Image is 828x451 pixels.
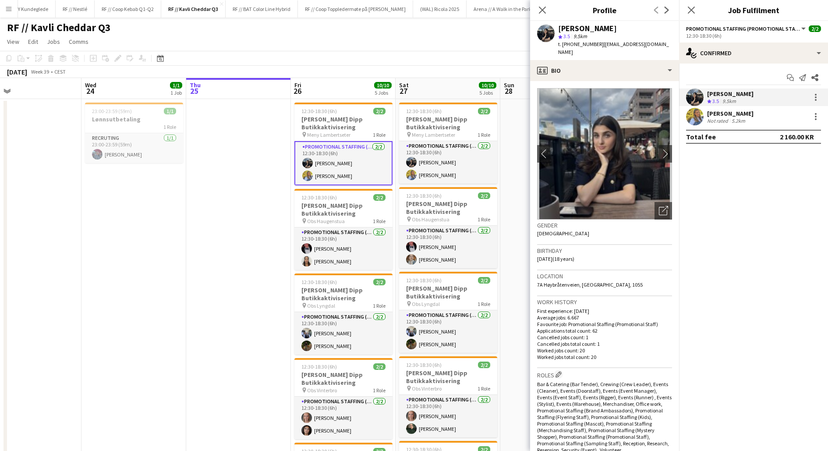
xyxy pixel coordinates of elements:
[406,192,442,199] span: 12:30-18:30 (6h)
[373,218,386,224] span: 1 Role
[85,133,183,163] app-card-role: Recruting1/123:00-23:59 (59m)[PERSON_NAME]
[7,38,19,46] span: View
[478,108,490,114] span: 2/2
[478,192,490,199] span: 2/2
[294,286,393,302] h3: [PERSON_NAME] Dipp Butikkaktivisering
[170,89,182,96] div: 1 Job
[572,33,589,39] span: 9.5km
[780,132,814,141] div: 2 160.00 KR
[686,32,821,39] div: 12:30-18:30 (6h)
[399,395,497,437] app-card-role: Promotional Staffing (Promotional Staff)2/212:30-18:30 (6h)[PERSON_NAME][PERSON_NAME]
[504,81,514,89] span: Sun
[301,194,337,201] span: 12:30-18:30 (6h)
[95,0,161,18] button: RF // Coop Kebab Q1-Q2
[4,36,23,47] a: View
[294,202,393,217] h3: [PERSON_NAME] Dipp Butikkaktivisering
[479,89,496,96] div: 5 Jobs
[399,141,497,184] app-card-role: Promotional Staffing (Promotional Staff)2/212:30-18:30 (6h)[PERSON_NAME][PERSON_NAME]
[537,334,672,341] p: Cancelled jobs count: 1
[301,363,337,370] span: 12:30-18:30 (6h)
[563,33,570,39] span: 3.5
[373,108,386,114] span: 2/2
[294,312,393,355] app-card-role: Promotional Staffing (Promotional Staff)2/212:30-18:30 (6h)[PERSON_NAME][PERSON_NAME]
[398,86,409,96] span: 27
[294,103,393,185] div: 12:30-18:30 (6h)2/2[PERSON_NAME] Dipp Butikkaktivisering Meny Lambertseter1 RolePromotional Staff...
[307,218,345,224] span: Obs Haugenstua
[537,347,672,354] p: Worked jobs count: 20
[399,310,497,353] app-card-role: Promotional Staffing (Promotional Staff)2/212:30-18:30 (6h)[PERSON_NAME][PERSON_NAME]
[43,36,64,47] a: Jobs
[712,98,719,104] span: 3.5
[373,302,386,309] span: 1 Role
[478,385,490,392] span: 1 Role
[537,281,643,288] span: 7A Høybråtenveien, [GEOGRAPHIC_DATA], 1055
[307,387,337,394] span: Obs Vinterbro
[188,86,201,96] span: 25
[478,277,490,284] span: 2/2
[56,0,95,18] button: RF // Nestlé
[412,301,440,307] span: Obs Lyngdal
[65,36,92,47] a: Comms
[406,362,442,368] span: 12:30-18:30 (6h)
[686,25,800,32] span: Promotional Staffing (Promotional Staff)
[399,115,497,131] h3: [PERSON_NAME] Dipp Butikkaktivisering
[226,0,298,18] button: RF // BAT Color Line Hybrid
[85,103,183,163] app-job-card: 23:00-23:59 (59m)1/1Lønnsutbetaling1 RoleRecruting1/123:00-23:59 (59m)[PERSON_NAME]
[686,25,807,32] button: Promotional Staffing (Promotional Staff)
[375,89,391,96] div: 5 Jobs
[537,354,672,360] p: Worked jobs total count: 20
[399,369,497,385] h3: [PERSON_NAME] Dipp Butikkaktivisering
[373,131,386,138] span: 1 Role
[406,108,442,114] span: 12:30-18:30 (6h)
[537,298,672,306] h3: Work history
[307,131,350,138] span: Meny Lambertseter
[399,226,497,268] app-card-role: Promotional Staffing (Promotional Staff)2/212:30-18:30 (6h)[PERSON_NAME][PERSON_NAME]
[537,321,672,327] p: Favourite job: Promotional Staffing (Promotional Staff)
[478,131,490,138] span: 1 Role
[478,362,490,368] span: 2/2
[294,273,393,355] app-job-card: 12:30-18:30 (6h)2/2[PERSON_NAME] Dipp Butikkaktivisering Obs Lyngdal1 RolePromotional Staffing (P...
[537,88,672,220] img: Crew avatar or photo
[294,189,393,270] div: 12:30-18:30 (6h)2/2[PERSON_NAME] Dipp Butikkaktivisering Obs Haugenstua1 RolePromotional Staffing...
[530,60,679,81] div: Bio
[502,86,514,96] span: 28
[399,272,497,353] app-job-card: 12:30-18:30 (6h)2/2[PERSON_NAME] Dipp Butikkaktivisering Obs Lyngdal1 RolePromotional Staffing (P...
[558,41,604,47] span: t. [PHONE_NUMBER]
[163,124,176,130] span: 1 Role
[54,68,66,75] div: CEST
[399,103,497,184] app-job-card: 12:30-18:30 (6h)2/2[PERSON_NAME] Dipp Butikkaktivisering Meny Lambertseter1 RolePromotional Staff...
[373,363,386,370] span: 2/2
[399,356,497,437] app-job-card: 12:30-18:30 (6h)2/2[PERSON_NAME] Dipp Butikkaktivisering Obs Vinterbro1 RolePromotional Staffing ...
[679,4,828,16] h3: Job Fulfilment
[293,86,301,96] span: 26
[399,187,497,268] div: 12:30-18:30 (6h)2/2[PERSON_NAME] Dipp Butikkaktivisering Obs Haugenstua1 RolePromotional Staffing...
[294,358,393,439] div: 12:30-18:30 (6h)2/2[PERSON_NAME] Dipp Butikkaktivisering Obs Vinterbro1 RolePromotional Staffing ...
[161,0,226,18] button: RF // Kavli Cheddar Q3
[406,277,442,284] span: 12:30-18:30 (6h)
[84,86,96,96] span: 24
[7,21,111,34] h1: RF // Kavli Cheddar Q3
[294,227,393,270] app-card-role: Promotional Staffing (Promotional Staff)2/212:30-18:30 (6h)[PERSON_NAME][PERSON_NAME]
[47,38,60,46] span: Jobs
[7,67,27,76] div: [DATE]
[809,25,821,32] span: 2/2
[399,81,409,89] span: Sat
[479,82,496,89] span: 10/10
[412,131,455,138] span: Meny Lambertseter
[373,387,386,394] span: 1 Role
[301,279,337,285] span: 12:30-18:30 (6h)
[373,194,386,201] span: 2/2
[707,110,754,117] div: [PERSON_NAME]
[655,202,672,220] div: Open photos pop-in
[307,302,335,309] span: Obs Lyngdal
[537,327,672,334] p: Applications total count: 62
[85,115,183,123] h3: Lønnsutbetaling
[679,43,828,64] div: Confirmed
[412,385,442,392] span: Obs Vinterbro
[294,115,393,131] h3: [PERSON_NAME] Dipp Butikkaktivisering
[190,81,201,89] span: Thu
[298,0,413,18] button: RF // Coop Toppledermøte på [PERSON_NAME]
[374,82,392,89] span: 10/10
